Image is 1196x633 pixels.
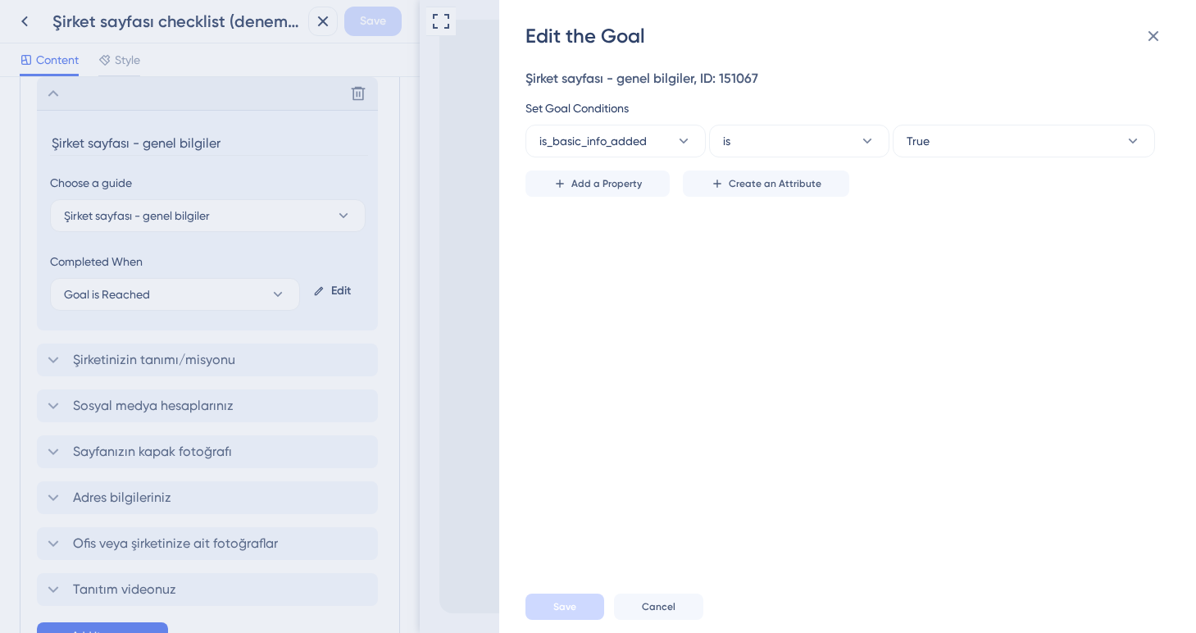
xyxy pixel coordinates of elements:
[683,171,849,197] button: Create an Attribute
[525,69,1160,89] div: Şirket sayfası - genel bilgiler, ID: 151067
[893,125,1155,157] button: True
[525,171,670,197] button: Add a Property
[539,131,647,151] span: is_basic_info_added
[729,177,821,190] span: Create an Attribute
[676,523,760,551] div: Open Bilgi Ekle checklist, remaining modules: 6
[642,600,675,613] span: Cancel
[723,131,730,151] span: is
[571,177,642,190] span: Add a Property
[525,98,1160,118] div: Set Goal Conditions
[709,125,889,157] button: is
[525,594,604,620] button: Save
[691,494,747,507] span: Live Preview
[525,23,1173,49] div: Edit the Goal
[614,594,703,620] button: Cancel
[745,519,760,534] div: 6
[907,131,930,151] span: True
[553,600,576,613] span: Save
[525,125,706,157] button: is_basic_info_added
[689,529,747,545] div: Bilgi Ekle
